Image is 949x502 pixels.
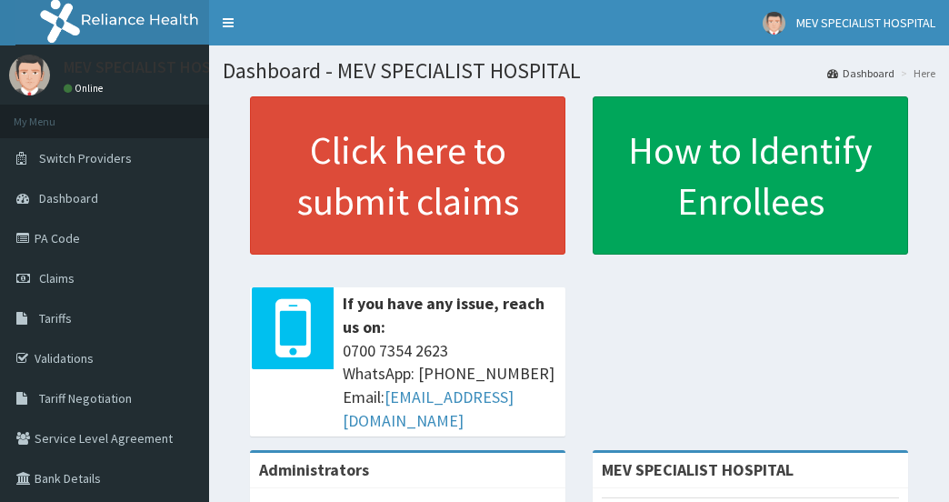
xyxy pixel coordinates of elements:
span: Tariffs [39,310,72,326]
b: If you have any issue, reach us on: [343,293,544,337]
a: [EMAIL_ADDRESS][DOMAIN_NAME] [343,387,514,431]
img: User Image [763,12,785,35]
b: Administrators [259,459,369,480]
span: 0700 7354 2623 WhatsApp: [PHONE_NUMBER] Email: [343,339,556,433]
span: Dashboard [39,190,98,206]
a: Click here to submit claims [250,96,565,255]
img: User Image [9,55,50,95]
p: MEV SPECIALIST HOSPITAL [64,59,251,75]
span: Claims [39,270,75,286]
span: Switch Providers [39,150,132,166]
strong: MEV SPECIALIST HOSPITAL [602,459,794,480]
span: Tariff Negotiation [39,390,132,407]
a: Online [64,82,107,95]
span: MEV SPECIALIST HOSPITAL [796,15,935,31]
a: Dashboard [827,65,894,81]
h1: Dashboard - MEV SPECIALIST HOSPITAL [223,59,935,83]
a: How to Identify Enrollees [593,96,908,255]
li: Here [896,65,935,81]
